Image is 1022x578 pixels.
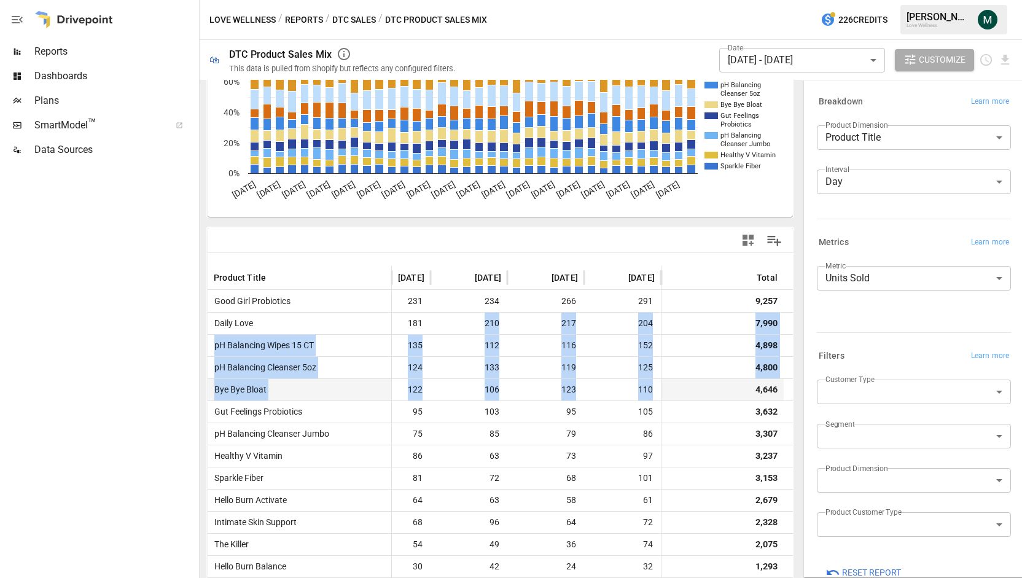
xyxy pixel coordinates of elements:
[360,357,424,378] span: 124
[214,271,266,284] span: Product Title
[430,179,457,200] text: [DATE]
[971,96,1009,108] span: Learn more
[590,335,655,356] span: 152
[437,445,501,467] span: 63
[229,64,455,73] div: This data is pulled from Shopify but reflects any configured filters.
[819,236,849,249] h6: Metrics
[209,12,276,28] button: Love Wellness
[513,534,578,555] span: 36
[437,335,501,356] span: 112
[456,269,474,286] button: Sort
[590,467,655,489] span: 101
[590,313,655,334] span: 204
[405,179,432,200] text: [DATE]
[437,379,501,400] span: 106
[825,419,854,429] label: Segment
[380,179,407,200] text: [DATE]
[590,423,655,445] span: 86
[332,12,376,28] button: DTC Sales
[360,335,424,356] span: 135
[513,335,578,356] span: 116
[838,12,887,28] span: 226 Credits
[819,95,863,109] h6: Breakdown
[209,467,263,489] span: Sparkle Fiber
[230,179,257,200] text: [DATE]
[978,10,997,29] img: Michael Cormack
[360,423,424,445] span: 75
[209,423,329,445] span: pH Balancing Cleanser Jumbo
[360,401,424,423] span: 95
[825,164,849,174] label: Interval
[817,266,1011,291] div: Units Sold
[224,107,240,117] text: 40%
[628,271,655,284] span: [DATE]
[720,162,761,170] text: Sparkle Fiber
[513,379,578,400] span: 123
[755,467,778,489] div: 3,153
[719,48,885,72] div: [DATE] - [DATE]
[825,507,902,517] label: Product Customer Type
[533,269,550,286] button: Sort
[437,467,501,489] span: 72
[209,357,316,378] span: pH Balancing Cleanser 5oz
[590,291,655,312] span: 291
[755,556,778,577] div: 1,293
[590,512,655,533] span: 72
[34,69,197,84] span: Dashboards
[209,54,219,66] div: 🛍
[88,116,96,131] span: ™
[437,291,501,312] span: 234
[209,335,314,356] span: pH Balancing Wipes 15 CT
[209,313,253,334] span: Daily Love
[907,11,970,23] div: [PERSON_NAME]
[360,556,424,577] span: 30
[755,445,778,467] div: 3,237
[907,23,970,28] div: Love Wellness
[280,179,307,200] text: [DATE]
[255,179,283,200] text: [DATE]
[330,179,357,200] text: [DATE]
[720,101,762,109] text: Bye Bye Bloat
[209,379,267,400] span: Bye Bye Bloat
[513,423,578,445] span: 79
[720,90,760,98] text: Cleanser 5oz
[360,313,424,334] span: 181
[755,512,778,533] div: 2,328
[610,269,627,286] button: Sort
[437,490,501,511] span: 63
[480,179,507,200] text: [DATE]
[398,271,424,284] span: [DATE]
[34,118,162,133] span: SmartModel
[505,179,532,200] text: [DATE]
[825,463,887,474] label: Product Dimension
[360,445,424,467] span: 86
[755,335,778,356] div: 4,898
[455,179,482,200] text: [DATE]
[209,291,291,312] span: Good Girl Probiotics
[437,313,501,334] span: 210
[513,467,578,489] span: 68
[755,534,778,555] div: 2,075
[720,120,752,128] text: Probiotics
[34,44,197,59] span: Reports
[513,512,578,533] span: 64
[590,379,655,400] span: 110
[285,12,323,28] button: Reports
[513,490,578,511] span: 58
[360,467,424,489] span: 81
[728,42,743,53] label: Date
[224,77,240,87] text: 60%
[278,12,283,28] div: /
[755,313,778,334] div: 7,990
[228,168,240,178] text: 0%
[755,379,778,400] div: 4,646
[355,179,382,200] text: [DATE]
[529,179,556,200] text: [DATE]
[513,445,578,467] span: 73
[590,357,655,378] span: 125
[825,260,846,271] label: Metric
[360,512,424,533] span: 68
[209,512,297,533] span: Intimate Skin Support
[326,12,330,28] div: /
